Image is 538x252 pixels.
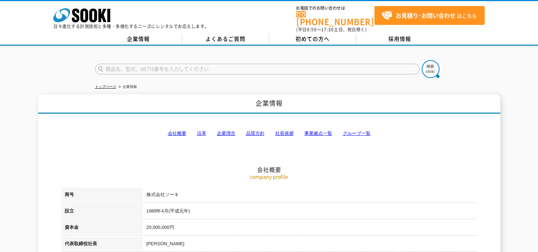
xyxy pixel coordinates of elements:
a: 採用情報 [356,34,443,44]
th: 設立 [61,204,143,220]
td: 1989年4月(平成元年) [143,204,477,220]
span: 8:50 [307,26,317,33]
a: 事業拠点一覧 [304,131,332,136]
span: お電話でのお問い合わせは [296,6,374,10]
a: 企業理念 [217,131,235,136]
a: 社長挨拶 [275,131,294,136]
p: 日々進化する計測技術と多種・多様化するニーズにレンタルでお応えします。 [53,24,209,28]
a: 品質方針 [246,131,265,136]
h1: 企業情報 [38,94,500,114]
a: 沿革 [197,131,206,136]
a: [PHONE_NUMBER] [296,11,374,26]
li: 企業情報 [117,83,137,91]
p: company profile [61,173,477,180]
a: お見積り･お問い合わせはこちら [374,6,485,25]
span: 初めての方へ [295,35,330,43]
th: 資本金 [61,220,143,237]
img: btn_search.png [422,60,440,78]
a: グループ一覧 [343,131,371,136]
a: 企業情報 [95,34,182,44]
a: 初めての方へ [269,34,356,44]
a: 会社概要 [168,131,186,136]
span: 17:30 [321,26,334,33]
strong: お見積り･お問い合わせ [396,11,456,20]
a: よくあるご質問 [182,34,269,44]
th: 商号 [61,188,143,204]
input: 商品名、型式、NETIS番号を入力してください [95,64,420,74]
a: トップページ [95,85,116,89]
td: 株式会社ソーキ [143,188,477,204]
span: はこちら [382,10,477,21]
h2: 会社概要 [61,95,477,173]
td: 20,000,000円 [143,220,477,237]
span: (平日 ～ 土日、祝日除く) [296,26,367,33]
